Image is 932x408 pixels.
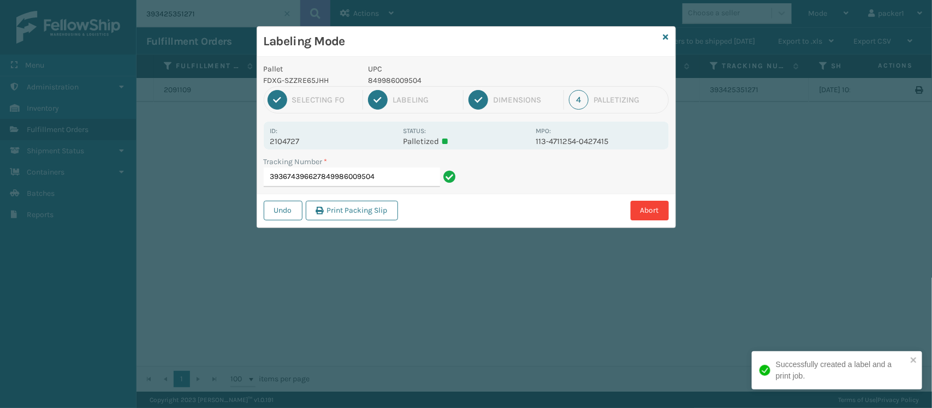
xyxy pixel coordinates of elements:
[292,95,358,105] div: Selecting FO
[536,127,551,135] label: MPO:
[270,136,396,146] p: 2104727
[264,63,355,75] p: Pallet
[264,201,302,220] button: Undo
[493,95,559,105] div: Dimensions
[264,33,659,50] h3: Labeling Mode
[264,156,328,167] label: Tracking Number
[631,201,669,220] button: Abort
[264,75,355,86] p: FDXG-SZZRE65JHH
[268,90,287,110] div: 1
[403,136,529,146] p: Palletized
[776,359,907,382] div: Successfully created a label and a print job.
[270,127,278,135] label: Id:
[368,63,529,75] p: UPC
[368,75,529,86] p: 849986009504
[306,201,398,220] button: Print Packing Slip
[569,90,589,110] div: 4
[536,136,662,146] p: 113-4711254-0427415
[468,90,488,110] div: 3
[393,95,458,105] div: Labeling
[910,356,918,366] button: close
[368,90,388,110] div: 2
[403,127,426,135] label: Status:
[593,95,664,105] div: Palletizing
